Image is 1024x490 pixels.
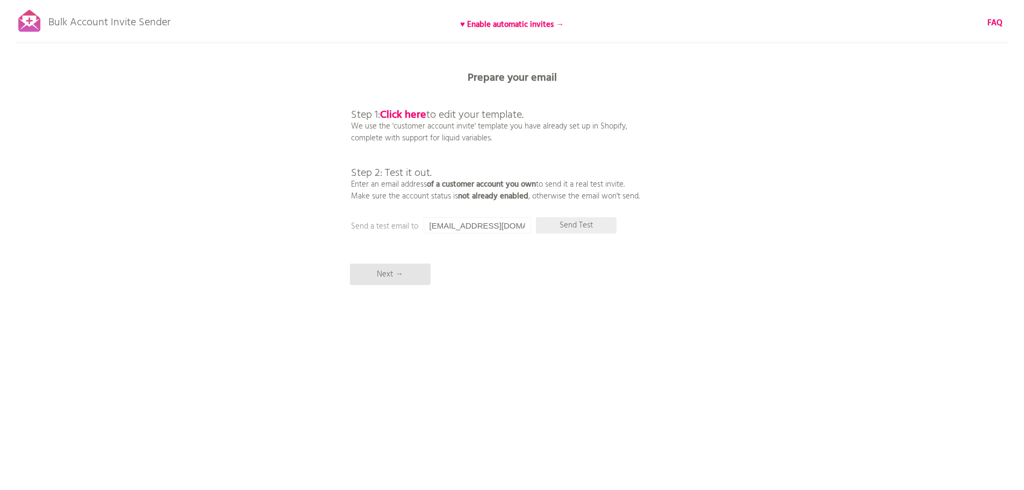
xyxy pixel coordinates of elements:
[468,69,557,87] b: Prepare your email
[350,264,431,285] p: Next →
[351,106,524,124] span: Step 1: to edit your template.
[351,221,566,232] p: Send a test email to
[460,18,564,31] b: ♥ Enable automatic invites →
[987,17,1002,29] a: FAQ
[351,86,640,202] p: We use the 'customer account invite' template you have already set up in Shopify, complete with s...
[458,190,528,203] b: not already enabled
[351,165,432,182] span: Step 2: Test it out.
[380,106,426,124] a: Click here
[427,178,536,191] b: of a customer account you own
[48,6,170,33] p: Bulk Account Invite Sender
[536,217,617,233] p: Send Test
[987,17,1002,30] b: FAQ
